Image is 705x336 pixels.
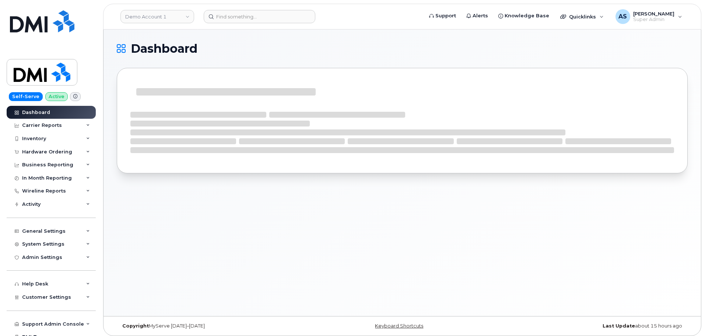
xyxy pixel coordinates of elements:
div: about 15 hours ago [497,323,688,329]
span: Dashboard [131,43,197,54]
strong: Copyright [122,323,149,329]
div: MyServe [DATE]–[DATE] [117,323,307,329]
strong: Last Update [603,323,635,329]
a: Keyboard Shortcuts [375,323,423,329]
